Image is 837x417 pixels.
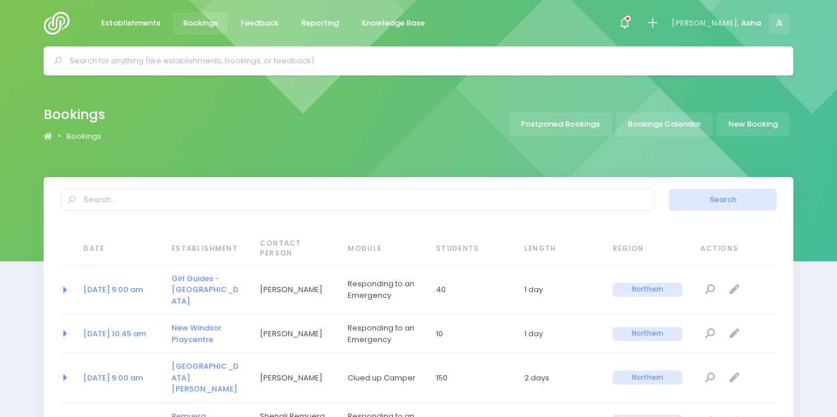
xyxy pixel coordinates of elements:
[348,244,417,254] span: Module
[70,52,777,70] input: Search for anything (like establishments, bookings, or feedback)
[348,278,417,301] span: Responding to an Emergency
[613,244,682,254] span: Region
[428,315,517,353] td: 10
[436,328,506,340] span: 10
[348,372,417,384] span: Clued up Camper
[605,265,693,315] td: Northern
[671,17,739,29] span: [PERSON_NAME],
[693,265,777,315] td: null
[66,131,101,142] a: Bookings
[717,113,790,136] a: New Booking
[605,315,693,353] td: Northern
[362,17,425,29] span: Knowledge Base
[260,284,330,296] span: [PERSON_NAME]
[348,322,417,345] span: Responding to an Emergency
[241,17,278,29] span: Feedback
[171,273,238,307] a: Girl Guides - [GEOGRAPHIC_DATA]
[613,371,682,384] span: Northern
[700,281,720,300] a: View
[183,17,218,29] span: Bookings
[725,281,744,300] a: Edit
[428,265,517,315] td: 40
[44,12,77,35] img: Logo
[291,12,348,35] a: Reporting
[613,327,682,341] span: Northern
[605,353,693,402] td: Northern
[91,12,170,35] a: Establishments
[524,372,594,384] span: 2 days
[83,284,143,295] a: [DATE] 9.00 am
[613,283,682,297] span: Northern
[693,353,777,402] td: null
[171,361,238,394] a: [GEOGRAPHIC_DATA][PERSON_NAME]
[517,315,605,353] td: 1
[60,189,654,211] input: Search...
[260,239,330,259] span: Contact Person
[436,284,506,296] span: 40
[725,324,744,343] a: Edit
[517,353,605,402] td: 2
[769,13,789,34] span: A
[76,315,164,353] td: 2030-10-29 10:45:00
[231,12,288,35] a: Feedback
[352,12,434,35] a: Knowledge Base
[252,265,341,315] td: Sarah McManaway
[340,265,428,315] td: Responding to an Emergency
[700,324,720,343] a: View
[76,265,164,315] td: 2030-11-26 09:00:00
[301,17,339,29] span: Reporting
[669,189,776,211] button: Search
[164,315,252,353] td: New Windsor Playcentre
[436,244,506,254] span: Students
[616,113,713,136] a: Bookings Calendar
[436,372,506,384] span: 150
[164,353,252,402] td: Mt Albert School
[173,12,227,35] a: Bookings
[741,17,761,29] span: Asha
[83,372,143,383] a: [DATE] 9.00 am
[76,353,164,402] td: 2030-10-22 09:00:00
[44,107,105,123] h2: Bookings
[700,244,773,254] span: Actions
[700,368,720,387] a: View
[252,315,341,353] td: Elena Ruban
[340,353,428,402] td: Clued up Camper
[252,353,341,402] td: Kirsten Hudson
[83,244,153,254] span: Date
[524,284,594,296] span: 1 day
[340,315,428,353] td: Responding to an Emergency
[260,372,330,384] span: [PERSON_NAME]
[171,244,241,254] span: Establishment
[260,328,330,340] span: [PERSON_NAME]
[428,353,517,402] td: 150
[101,17,160,29] span: Establishments
[83,328,146,339] a: [DATE] 10.45 am
[509,113,612,136] a: Postponed Bookings
[164,265,252,315] td: Girl Guides - Stanmore Bay
[171,322,221,345] a: New Windsor Playcentre
[693,315,777,353] td: null
[725,368,744,387] a: Edit
[524,244,594,254] span: Length
[517,265,605,315] td: 1
[524,328,594,340] span: 1 day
